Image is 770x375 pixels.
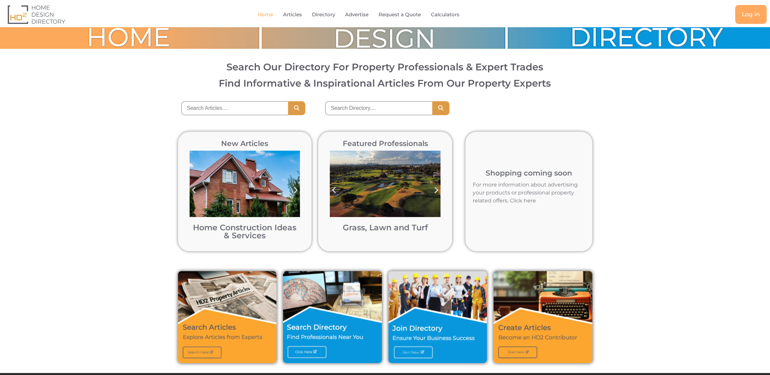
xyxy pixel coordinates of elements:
[156,7,576,22] nav: Menu
[193,223,296,240] a: Home Construction Ideas & Services
[186,183,201,198] div: Previous
[432,101,449,115] button: Search
[735,5,767,24] a: Log in
[345,7,369,22] a: Advertise
[429,183,444,198] div: Next
[326,183,341,198] div: Previous
[288,183,303,198] div: Next
[326,140,444,147] h2: Featured Professionals
[330,151,441,217] img: Bonnie Doon Golf Club in Sydney post turf pigment
[186,140,304,147] h2: New Articles
[325,101,432,115] input: Search Directory....
[14,62,756,72] h2: Search Our Directory For Property Professionals & Expert Trades
[14,78,756,88] h3: Find Informative & Inspirational Articles From Our Property Experts
[343,223,428,232] a: Grass, Lawn and Turf
[288,101,305,115] button: Search
[258,7,273,22] a: Home
[283,7,302,22] a: Articles
[181,101,288,115] input: Search Articles....
[431,7,459,22] a: Calculators
[473,181,585,205] p: For more information about advertising your products or professional property related offers. Cli...
[312,7,335,22] a: Directory
[469,170,589,177] h2: Shopping coming soon
[742,12,760,17] span: Log in
[379,7,421,22] a: Request a Quote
